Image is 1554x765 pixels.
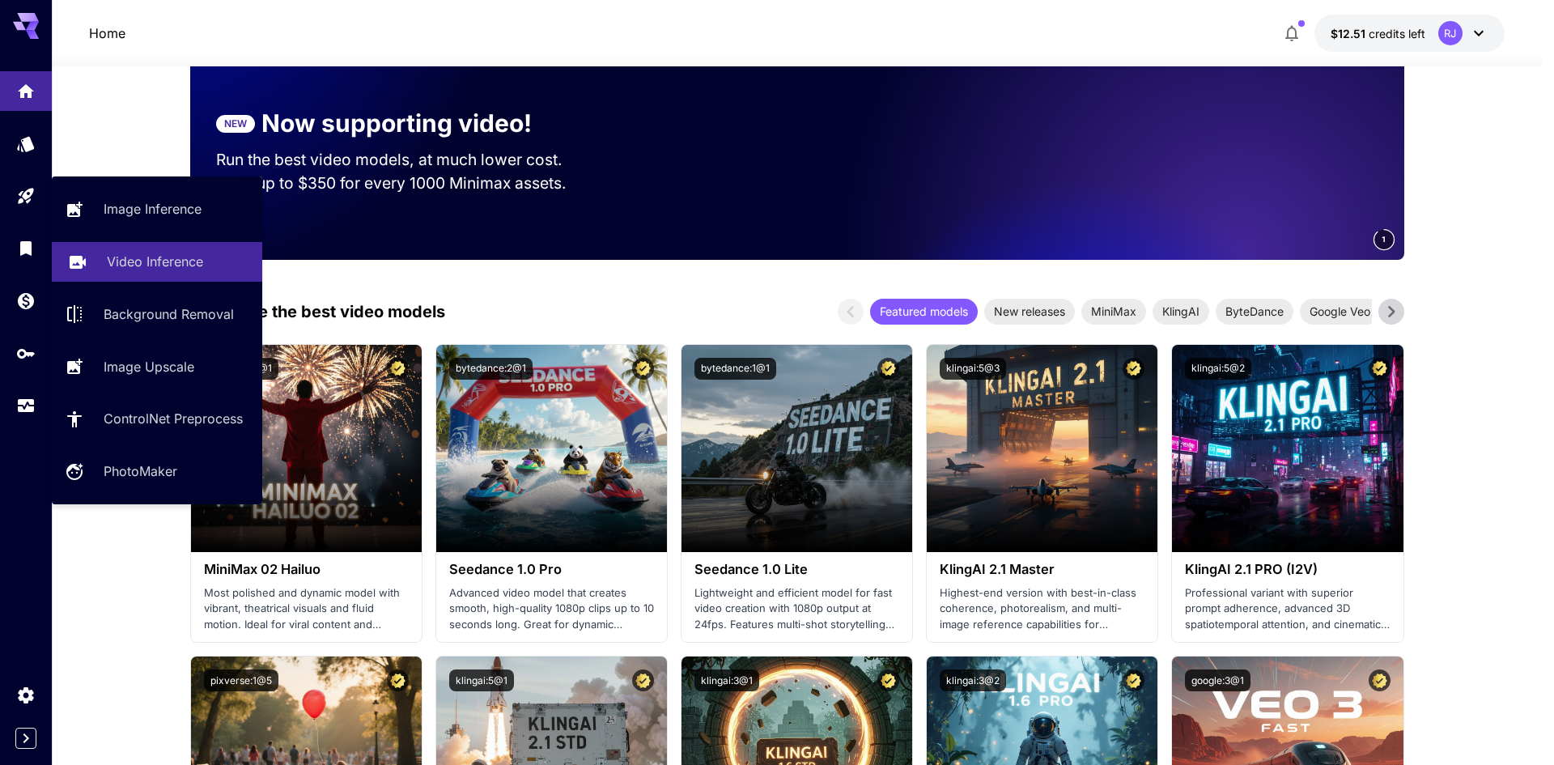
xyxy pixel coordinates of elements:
[16,76,36,96] div: Home
[16,685,36,705] div: Settings
[940,562,1144,577] h3: KlingAI 2.1 Master
[632,358,654,380] button: Certified Model – Vetted for best performance and includes a commercial license.
[224,117,247,131] p: NEW
[191,345,422,552] img: alt
[681,345,912,552] img: alt
[1369,27,1425,40] span: credits left
[877,358,899,380] button: Certified Model – Vetted for best performance and includes a commercial license.
[1185,358,1251,380] button: klingai:5@2
[1438,21,1463,45] div: RJ
[52,189,262,229] a: Image Inference
[1369,669,1391,691] button: Certified Model – Vetted for best performance and includes a commercial license.
[16,134,36,154] div: Models
[104,357,194,376] p: Image Upscale
[104,304,234,324] p: Background Removal
[940,669,1006,691] button: klingai:3@2
[449,585,654,633] p: Advanced video model that creates smooth, high-quality 1080p clips up to 10 seconds long. Great f...
[104,461,177,481] p: PhotoMaker
[940,358,1006,380] button: klingai:5@3
[632,669,654,691] button: Certified Model – Vetted for best performance and includes a commercial license.
[216,148,593,172] p: Run the best video models, at much lower cost.
[16,396,36,416] div: Usage
[927,345,1157,552] img: alt
[1382,233,1386,245] span: 1
[1331,25,1425,42] div: $12.5096
[1172,345,1403,552] img: alt
[52,242,262,282] a: Video Inference
[1369,358,1391,380] button: Certified Model – Vetted for best performance and includes a commercial license.
[52,452,262,491] a: PhotoMaker
[1123,669,1144,691] button: Certified Model – Vetted for best performance and includes a commercial license.
[449,562,654,577] h3: Seedance 1.0 Pro
[984,303,1075,320] span: New releases
[261,105,532,142] p: Now supporting video!
[16,238,36,258] div: Library
[216,172,593,195] p: Save up to $350 for every 1000 Minimax assets.
[1185,585,1390,633] p: Professional variant with superior prompt adherence, advanced 3D spatiotemporal attention, and ci...
[52,295,262,334] a: Background Removal
[694,358,776,380] button: bytedance:1@1
[15,728,36,749] button: Expand sidebar
[1081,303,1146,320] span: MiniMax
[190,300,445,324] p: Test drive the best video models
[449,669,514,691] button: klingai:5@1
[104,199,202,219] p: Image Inference
[694,669,759,691] button: klingai:3@1
[940,585,1144,633] p: Highest-end version with best-in-class coherence, photorealism, and multi-image reference capabil...
[104,409,243,428] p: ControlNet Preprocess
[89,23,125,43] p: Home
[16,343,36,363] div: API Keys
[1185,562,1390,577] h3: KlingAI 2.1 PRO (I2V)
[16,291,36,311] div: Wallet
[1216,303,1293,320] span: ByteDance
[1300,303,1380,320] span: Google Veo
[1331,27,1369,40] span: $12.51
[449,358,533,380] button: bytedance:2@1
[107,252,203,271] p: Video Inference
[1185,669,1250,691] button: google:3@1
[204,585,409,633] p: Most polished and dynamic model with vibrant, theatrical visuals and fluid motion. Ideal for vira...
[387,669,409,691] button: Certified Model – Vetted for best performance and includes a commercial license.
[204,669,278,691] button: pixverse:1@5
[204,562,409,577] h3: MiniMax 02 Hailuo
[694,562,899,577] h3: Seedance 1.0 Lite
[877,669,899,691] button: Certified Model – Vetted for best performance and includes a commercial license.
[52,399,262,439] a: ControlNet Preprocess
[870,303,978,320] span: Featured models
[1123,358,1144,380] button: Certified Model – Vetted for best performance and includes a commercial license.
[436,345,667,552] img: alt
[52,346,262,386] a: Image Upscale
[694,585,899,633] p: Lightweight and efficient model for fast video creation with 1080p output at 24fps. Features mult...
[387,358,409,380] button: Certified Model – Vetted for best performance and includes a commercial license.
[16,186,36,206] div: Playground
[1153,303,1209,320] span: KlingAI
[1314,15,1505,52] button: $12.5096
[89,23,125,43] nav: breadcrumb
